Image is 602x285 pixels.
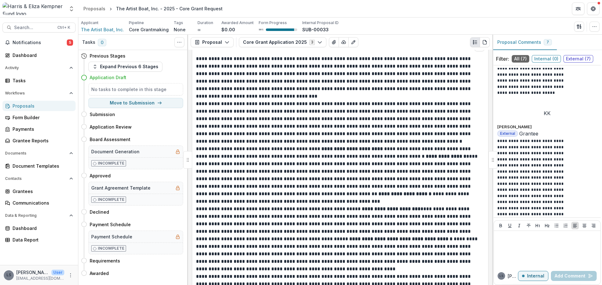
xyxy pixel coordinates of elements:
[90,257,120,264] h4: Requirements
[3,186,76,196] a: Grantees
[571,222,579,229] button: Align Left
[13,163,71,169] div: Document Templates
[91,148,140,155] h5: Document Generation
[90,136,130,143] h4: Board Assessment
[91,233,132,240] h5: Payment Schedule
[13,225,71,232] div: Dashboard
[51,270,64,275] p: User
[3,23,76,33] button: Search...
[562,222,569,229] button: Ordered List
[590,222,597,229] button: Align Right
[174,20,183,26] p: Tags
[90,221,131,228] h4: Payment Schedule
[587,3,599,15] button: Get Help
[56,24,71,31] div: Ctrl + K
[90,124,132,130] h4: Application Review
[98,160,124,166] p: Incomplete
[81,26,124,33] a: The Artist Boat, Inc.
[3,101,76,111] a: Proposals
[88,98,183,108] button: Move to Submission
[3,112,76,123] a: Form Builder
[492,35,557,50] button: Proposal Comments
[13,188,71,195] div: Grantees
[3,88,76,98] button: Open Workflows
[13,103,71,109] div: Proposals
[67,272,74,279] button: More
[497,124,597,130] p: [PERSON_NAME]
[3,148,76,158] button: Open Documents
[5,176,67,181] span: Contacts
[67,3,76,15] button: Open entity switcher
[259,20,287,26] p: Form Progress
[3,235,76,245] a: Data Report
[16,276,64,281] p: [EMAIL_ADDRESS][DOMAIN_NAME]
[90,111,115,118] h4: Submission
[116,5,223,12] div: The Artist Boat, Inc. - 2025 - Core Grant Request
[5,213,67,218] span: Data & Reporting
[3,124,76,134] a: Payments
[81,4,108,13] a: Proposals
[3,3,65,15] img: Harris & Eliza Kempner Fund logo
[3,174,76,184] button: Open Contacts
[508,273,518,279] p: [PERSON_NAME]
[480,37,490,47] button: PDF view
[221,20,254,26] p: Awarded Amount
[90,209,109,215] h4: Declined
[198,20,213,26] p: Duration
[5,151,67,155] span: Documents
[7,273,11,277] div: Lauren Scott
[13,40,67,45] span: Notifications
[3,211,76,221] button: Open Data & Reporting
[543,222,551,229] button: Heading 2
[191,37,234,47] button: Proposal
[14,25,54,30] span: Search...
[81,20,98,26] p: Applicant
[3,50,76,60] a: Dashboard
[221,26,235,33] p: $0.00
[497,97,597,102] p: S[DATE]1:48 AM • [DATE]
[553,222,560,229] button: Bullet List
[13,126,71,132] div: Payments
[90,270,109,277] h4: Awarded
[82,40,95,45] h3: Tasks
[302,26,329,33] p: SUB-00033
[90,74,126,81] h4: Application Draft
[259,28,263,32] p: 90 %
[198,26,201,33] p: ∞
[519,131,538,137] span: Grantee
[13,137,71,144] div: Grantee Reports
[13,114,71,121] div: Form Builder
[88,62,162,72] button: Expand Previous 6 Stages
[572,3,584,15] button: Partners
[3,161,76,171] a: Document Templates
[525,222,532,229] button: Strike
[81,4,225,13] nav: breadcrumb
[16,269,49,276] p: [PERSON_NAME]
[518,271,548,281] button: Internal
[527,273,544,279] p: Internal
[129,26,169,33] p: Core Grantmaking
[174,26,186,33] p: None
[544,111,551,116] div: Karla Klay
[3,63,76,73] button: Open Activity
[497,222,504,229] button: Bold
[3,75,76,86] a: Tasks
[496,55,509,63] p: Filter:
[13,200,71,206] div: Communications
[239,37,326,47] button: Core Grant Application 20253
[90,53,125,59] h4: Previous Stages
[302,20,339,26] p: Internal Proposal ID
[5,91,67,95] span: Workflows
[551,271,597,281] button: Add Comment
[13,52,71,59] div: Dashboard
[581,222,588,229] button: Align Center
[3,198,76,208] a: Communications
[470,37,480,47] button: Plaintext view
[13,237,71,243] div: Data Report
[91,86,180,93] h5: No tasks to complete in this stage
[532,55,561,63] span: Internal ( 0 )
[3,223,76,233] a: Dashboard
[348,37,358,47] button: Edit as form
[506,222,514,229] button: Underline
